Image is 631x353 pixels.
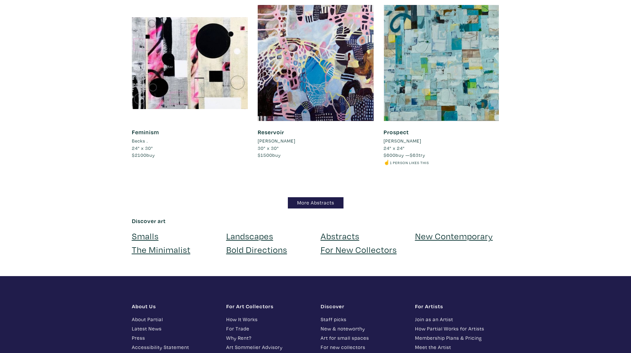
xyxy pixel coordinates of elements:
[132,325,216,332] a: Latest News
[415,325,500,332] a: How Partial Works for Artists
[410,152,419,158] span: $63
[258,128,284,136] a: Reservoir
[226,325,311,332] a: For Trade
[132,152,146,158] span: $2100
[226,343,311,351] a: Art Sommelier Advisory
[384,159,500,166] li: ☝️
[132,316,216,323] a: About Partial
[415,303,500,310] h1: For Artists
[226,230,273,242] a: Landscapes
[132,303,216,310] h1: About Us
[226,334,311,342] a: Why Rent?
[384,128,409,136] a: Prospect
[132,230,159,242] a: Smalls
[132,128,159,136] a: Feminism
[415,334,500,342] a: Membership Plans & Pricing
[132,152,155,158] span: buy
[226,244,287,255] a: Bold Directions
[258,145,279,151] span: 30" x 30"
[258,152,281,158] span: buy
[258,137,374,145] a: [PERSON_NAME]
[258,137,295,145] li: [PERSON_NAME]
[415,343,500,351] a: Meet the Artist
[384,145,405,151] span: 24" x 24"
[258,152,272,158] span: $1500
[321,230,359,242] a: Abstracts
[384,137,500,145] a: [PERSON_NAME]
[132,137,248,145] a: Becks .
[321,325,405,332] a: New & noteworthy
[132,217,500,225] h6: Discover art
[321,334,405,342] a: Art for small spaces
[390,160,429,165] small: 1 person likes this
[321,244,397,255] a: For New Collectors
[132,137,148,145] li: Becks .
[384,137,421,145] li: [PERSON_NAME]
[384,152,425,158] span: buy — try
[415,230,493,242] a: New Contemporary
[132,343,216,351] a: Accessibility Statement
[132,145,153,151] span: 24" x 30"
[415,316,500,323] a: Join as an Artist
[132,244,190,255] a: The Minimalist
[288,197,343,209] a: More Abstracts
[226,303,311,310] h1: For Art Collectors
[321,343,405,351] a: For new collectors
[384,152,395,158] span: $600
[321,303,405,310] h1: Discover
[132,334,216,342] a: Press
[321,316,405,323] a: Staff picks
[226,316,311,323] a: How It Works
